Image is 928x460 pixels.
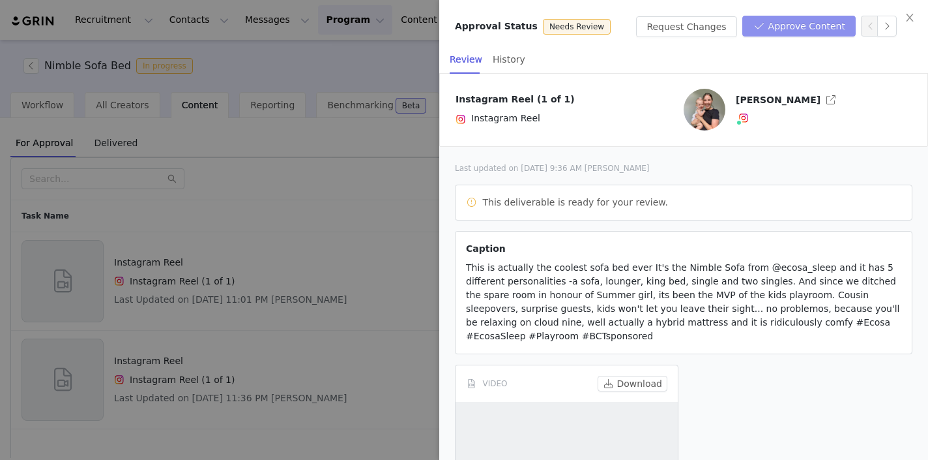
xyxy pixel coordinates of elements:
[466,242,901,256] p: Caption
[466,262,899,341] span: This is actually the coolest sofa bed ever It's the Nimble Sofa from @ecosa_sleep and it has 5 di...
[738,113,749,123] img: instagram.svg
[684,89,725,130] img: 8cf1e838-0f9e-414f-803a-c12ed399bff2--s.jpg
[598,376,667,391] button: Download
[456,114,466,125] img: instagram.svg
[455,185,912,221] article: This deliverable is ready for your review.
[483,378,508,390] span: VIDEO
[471,112,540,127] span: Instagram Reel
[455,162,912,174] div: Last updated on [DATE] 9:36 AM [PERSON_NAME]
